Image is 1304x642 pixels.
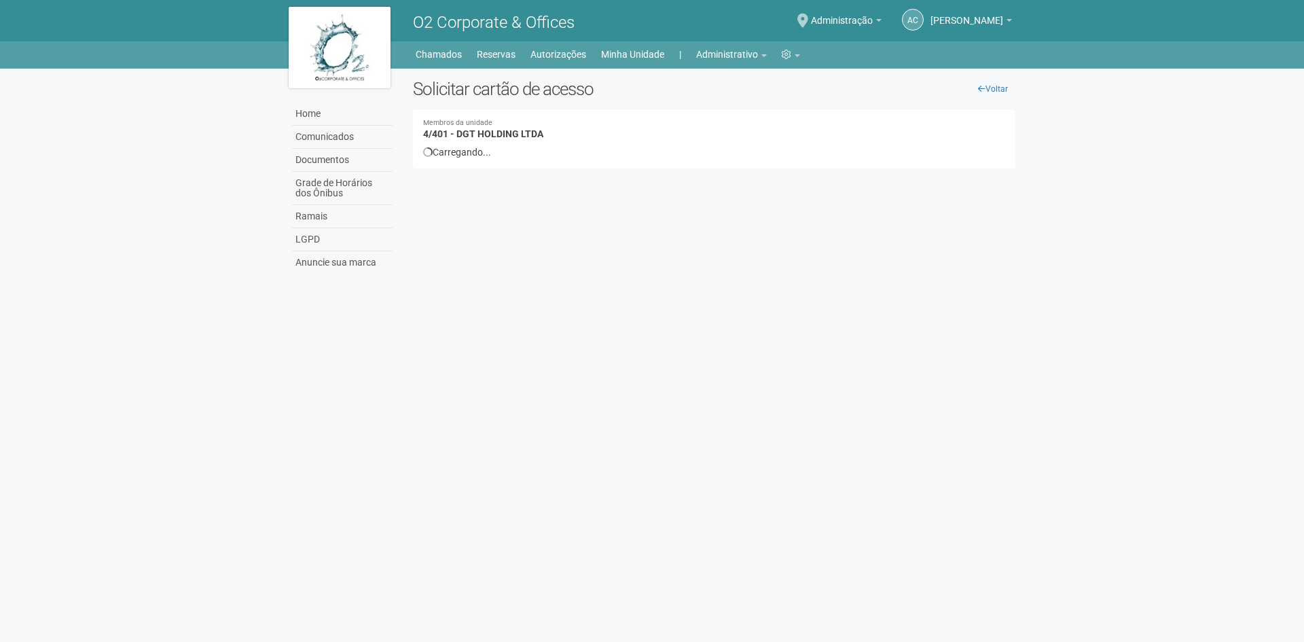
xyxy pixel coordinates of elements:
a: | [679,45,681,64]
h4: 4/401 - DGT HOLDING LTDA [423,120,1005,139]
a: Minha Unidade [601,45,664,64]
a: Administrativo [696,45,767,64]
h2: Solicitar cartão de acesso [413,79,1015,99]
a: Administração [811,17,882,28]
a: Reservas [477,45,515,64]
a: Voltar [971,79,1015,99]
a: Comunicados [292,126,393,149]
span: Ana Carla de Carvalho Silva [930,2,1003,26]
a: Anuncie sua marca [292,251,393,274]
a: Documentos [292,149,393,172]
a: Chamados [416,45,462,64]
small: Membros da unidade [423,120,1005,127]
a: Home [292,103,393,126]
span: O2 Corporate & Offices [413,13,575,32]
a: AC [902,9,924,31]
a: [PERSON_NAME] [930,17,1012,28]
a: Autorizações [530,45,586,64]
div: Carregando... [423,146,1005,158]
span: Administração [811,2,873,26]
a: Grade de Horários dos Ônibus [292,172,393,205]
a: LGPD [292,228,393,251]
a: Configurações [782,45,800,64]
a: Ramais [292,205,393,228]
img: logo.jpg [289,7,391,88]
